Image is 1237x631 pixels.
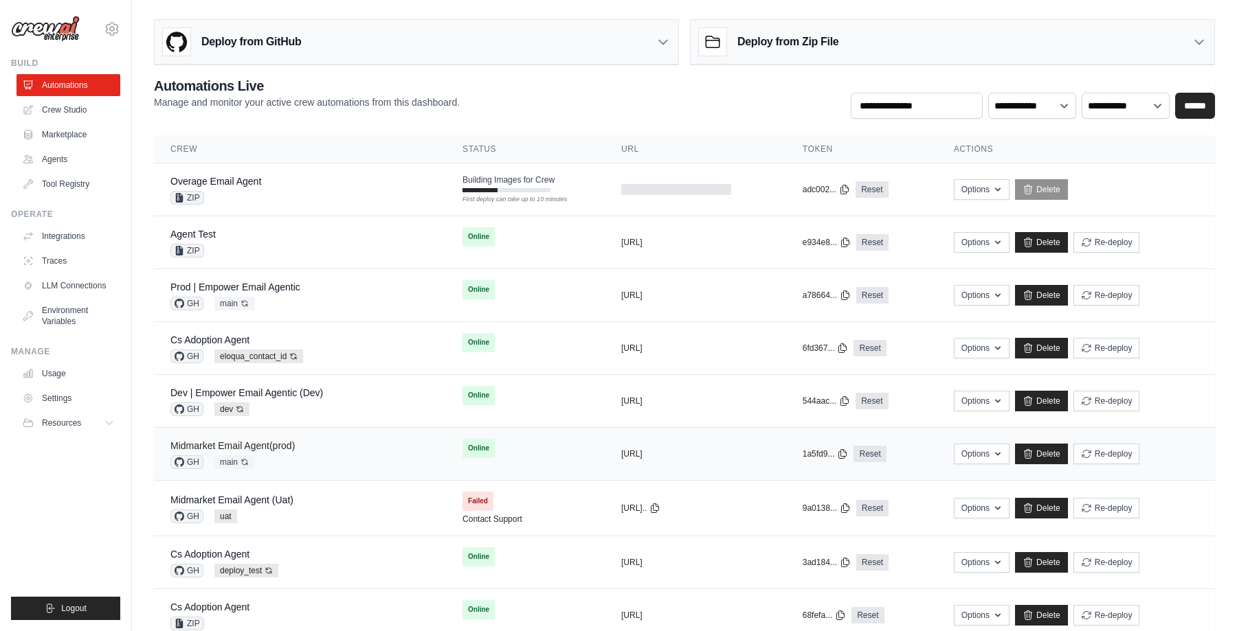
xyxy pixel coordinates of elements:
[1073,605,1140,626] button: Re-deploy
[1015,285,1068,306] a: Delete
[16,173,120,195] a: Tool Registry
[463,386,495,405] span: Online
[803,610,846,621] button: 68fefa...
[856,181,888,198] a: Reset
[11,346,120,357] div: Manage
[954,498,1010,518] button: Options
[1015,552,1068,573] a: Delete
[803,290,851,301] button: a78664...
[214,402,249,416] span: dev
[170,509,203,523] span: GH
[856,287,889,303] a: Reset
[11,16,80,42] img: Logo
[1073,285,1140,306] button: Re-deploy
[786,135,937,163] th: Token
[214,509,237,523] span: uat
[1015,179,1068,200] a: Delete
[737,34,838,50] h3: Deploy from Zip File
[954,391,1010,411] button: Options
[1073,338,1140,358] button: Re-deploy
[16,387,120,409] a: Settings
[803,557,851,568] button: 3ad184...
[16,225,120,247] a: Integrations
[463,227,495,246] span: Online
[170,191,204,205] span: ZIP
[954,179,1010,200] button: Options
[1015,498,1068,518] a: Delete
[856,554,889,571] a: Reset
[170,402,203,416] span: GH
[16,148,120,170] a: Agents
[1073,444,1140,464] button: Re-deploy
[463,439,495,458] span: Online
[170,387,323,398] a: Dev | Empower Email Agentic (Dev)
[61,603,87,614] span: Logout
[446,135,605,163] th: Status
[170,229,216,240] a: Agent Test
[11,209,120,220] div: Operate
[154,95,460,109] p: Manage and monitor your active crew automations from this dashboard.
[214,564,278,577] span: deploy_test
[214,349,303,363] span: eloqua_contact_id
[16,74,120,96] a: Automations
[16,275,120,297] a: LLM Connections
[1073,498,1140,518] button: Re-deploy
[170,176,261,187] a: Overage Email Agent
[16,99,120,121] a: Crew Studio
[214,455,254,469] span: main
[856,234,889,251] a: Reset
[954,338,1010,358] button: Options
[463,600,495,619] span: Online
[170,601,249,612] a: Cs Adoption Agent
[954,444,1010,464] button: Options
[463,280,495,299] span: Online
[803,503,851,514] button: 9a0138...
[170,349,203,363] span: GH
[163,28,190,56] img: GitHub Logo
[170,244,204,257] span: ZIP
[605,135,786,163] th: URL
[803,237,851,248] button: e934e8...
[803,395,850,406] button: 544aac...
[954,232,1010,253] button: Options
[1015,605,1068,626] a: Delete
[16,250,120,272] a: Traces
[1015,338,1068,358] a: Delete
[954,552,1010,573] button: Options
[201,34,301,50] h3: Deploy from GitHub
[42,417,81,428] span: Resources
[954,285,1010,306] button: Options
[856,500,889,516] a: Reset
[170,564,203,577] span: GH
[170,282,300,292] a: Prod | Empower Email Agentic
[16,412,120,434] button: Resources
[463,547,495,566] span: Online
[463,514,522,525] a: Contact Support
[16,299,120,332] a: Environment Variables
[170,297,203,310] span: GH
[854,446,886,462] a: Reset
[463,492,493,511] span: Failed
[954,605,1010,626] button: Options
[803,448,849,459] button: 1a5fd9...
[1073,232,1140,253] button: Re-deploy
[170,549,249,560] a: Cs Adoption Agent
[170,455,203,469] span: GH
[1073,391,1140,411] button: Re-deploy
[851,607,884,623] a: Reset
[463,195,550,205] div: First deploy can take up to 10 minutes
[214,297,254,310] span: main
[1073,552,1140,573] button: Re-deploy
[170,617,204,630] span: ZIP
[11,597,120,620] button: Logout
[463,174,555,185] span: Building Images for Crew
[170,494,293,505] a: Midmarket Email Agent (Uat)
[803,343,849,354] button: 6fd367...
[170,440,295,451] a: Midmarket Email Agent(prod)
[463,333,495,352] span: Online
[170,334,249,345] a: Cs Adoption Agent
[1015,391,1068,411] a: Delete
[1015,444,1068,464] a: Delete
[854,340,886,356] a: Reset
[856,393,888,409] a: Reset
